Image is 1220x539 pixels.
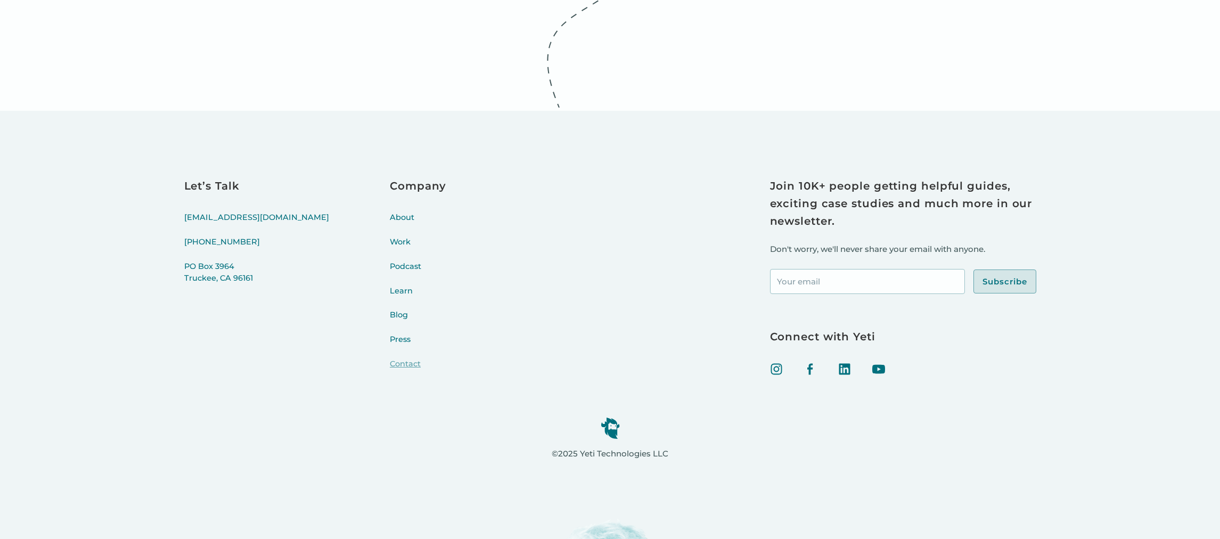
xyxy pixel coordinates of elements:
[390,285,446,310] a: Learn
[390,261,446,285] a: Podcast
[872,363,885,375] img: Youtube icon
[390,177,446,195] h3: Company
[770,269,965,294] input: Your email
[390,212,446,236] a: About
[390,309,446,334] a: Blog
[552,447,668,461] p: ©2025 Yeti Technologies LLC
[184,177,329,195] h3: Let’s Talk
[390,334,446,358] a: Press
[184,261,329,297] a: PO Box 3964Truckee, CA 96161
[770,243,1036,256] p: Don't worry, we'll never share your email with anyone.
[804,363,817,375] img: facebook icon
[184,236,329,261] a: [PHONE_NUMBER]
[390,358,446,383] a: Contact
[770,328,1036,346] h3: Connect with Yeti
[601,417,620,439] img: yeti logo icon
[770,269,1036,294] form: Footer Newsletter Signup
[390,236,446,261] a: Work
[973,269,1036,294] input: Subscribe
[838,363,851,375] img: linked in icon
[770,177,1036,230] h3: Join 10K+ people getting helpful guides, exciting case studies and much more in our newsletter.
[770,363,783,375] img: Instagram icon
[184,212,329,236] a: [EMAIL_ADDRESS][DOMAIN_NAME]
